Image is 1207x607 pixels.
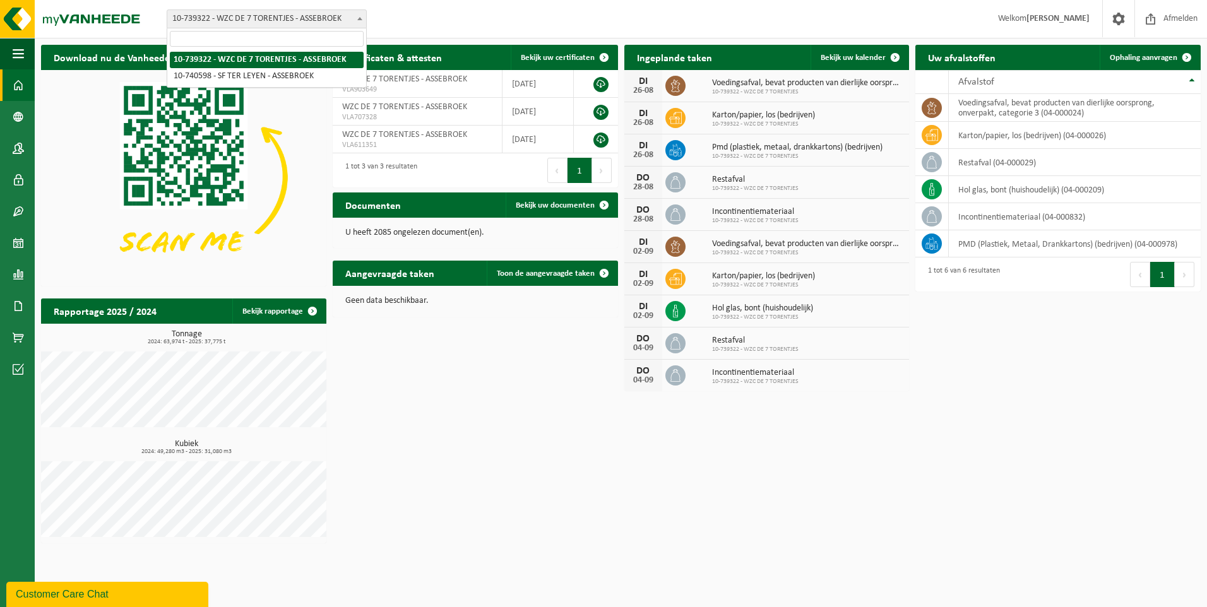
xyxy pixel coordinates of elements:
[631,205,656,215] div: DO
[631,151,656,160] div: 26-08
[167,9,367,28] span: 10-739322 - WZC DE 7 TORENTJES - ASSEBROEK
[811,45,908,70] a: Bekijk uw kalender
[592,158,612,183] button: Next
[949,94,1201,122] td: voedingsafval, bevat producten van dierlijke oorsprong, onverpakt, categorie 3 (04-000024)
[712,239,903,249] span: Voedingsafval, bevat producten van dierlijke oorsprong, onverpakt, categorie 3
[345,297,605,305] p: Geen data beschikbaar.
[497,269,595,278] span: Toon de aangevraagde taken
[712,110,815,121] span: Karton/papier, los (bedrijven)
[631,215,656,224] div: 28-08
[631,86,656,95] div: 26-08
[232,298,325,324] a: Bekijk rapportage
[631,376,656,385] div: 04-09
[712,378,799,386] span: 10-739322 - WZC DE 7 TORENTJES
[915,45,1008,69] h2: Uw afvalstoffen
[958,77,994,87] span: Afvalstof
[333,45,455,69] h2: Certificaten & attesten
[47,440,326,455] h3: Kubiek
[712,281,815,289] span: 10-739322 - WZC DE 7 TORENTJES
[821,54,886,62] span: Bekijk uw kalender
[47,339,326,345] span: 2024: 63,974 t - 2025: 37,775 t
[41,45,210,69] h2: Download nu de Vanheede+ app!
[949,149,1201,176] td: restafval (04-000029)
[41,298,169,323] h2: Rapportage 2025 / 2024
[631,334,656,344] div: DO
[1026,14,1090,23] strong: [PERSON_NAME]
[712,314,813,321] span: 10-739322 - WZC DE 7 TORENTJES
[47,330,326,345] h3: Tonnage
[502,98,574,126] td: [DATE]
[712,78,903,88] span: Voedingsafval, bevat producten van dierlijke oorsprong, onverpakt, categorie 3
[516,201,595,209] span: Bekijk uw documenten
[949,176,1201,203] td: hol glas, bont (huishoudelijk) (04-000209)
[47,449,326,455] span: 2024: 49,280 m3 - 2025: 31,080 m3
[631,302,656,312] div: DI
[568,158,592,183] button: 1
[1130,262,1150,287] button: Previous
[547,158,568,183] button: Previous
[949,122,1201,149] td: karton/papier, los (bedrijven) (04-000026)
[345,228,605,237] p: U heeft 2085 ongelezen document(en).
[631,280,656,288] div: 02-09
[342,74,467,84] span: WZC DE 7 TORENTJES - ASSEBROEK
[712,143,883,153] span: Pmd (plastiek, metaal, drankkartons) (bedrijven)
[339,156,417,184] div: 1 tot 3 van 3 resultaten
[1100,45,1199,70] a: Ophaling aanvragen
[170,68,364,85] li: 10-740598 - SF TER LEYEN - ASSEBROEK
[487,261,617,286] a: Toon de aangevraagde taken
[1110,54,1177,62] span: Ophaling aanvragen
[342,140,492,150] span: VLA611351
[712,207,799,217] span: Incontinentiemateriaal
[521,54,595,62] span: Bekijk uw certificaten
[631,312,656,321] div: 02-09
[502,126,574,153] td: [DATE]
[170,52,364,68] li: 10-739322 - WZC DE 7 TORENTJES - ASSEBROEK
[631,269,656,280] div: DI
[712,249,903,257] span: 10-739322 - WZC DE 7 TORENTJES
[167,10,366,28] span: 10-739322 - WZC DE 7 TORENTJES - ASSEBROEK
[631,76,656,86] div: DI
[631,366,656,376] div: DO
[712,303,813,314] span: Hol glas, bont (huishoudelijk)
[333,192,413,217] h2: Documenten
[1175,262,1194,287] button: Next
[6,579,211,607] iframe: chat widget
[949,203,1201,230] td: incontinentiemateriaal (04-000832)
[631,344,656,353] div: 04-09
[502,70,574,98] td: [DATE]
[712,88,903,96] span: 10-739322 - WZC DE 7 TORENTJES
[631,183,656,192] div: 28-08
[1150,262,1175,287] button: 1
[41,70,326,284] img: Download de VHEPlus App
[333,261,447,285] h2: Aangevraagde taken
[712,185,799,192] span: 10-739322 - WZC DE 7 TORENTJES
[712,175,799,185] span: Restafval
[949,230,1201,257] td: PMD (Plastiek, Metaal, Drankkartons) (bedrijven) (04-000978)
[712,217,799,225] span: 10-739322 - WZC DE 7 TORENTJES
[712,121,815,128] span: 10-739322 - WZC DE 7 TORENTJES
[631,247,656,256] div: 02-09
[506,192,617,218] a: Bekijk uw documenten
[631,109,656,119] div: DI
[342,130,467,139] span: WZC DE 7 TORENTJES - ASSEBROEK
[922,261,1000,288] div: 1 tot 6 van 6 resultaten
[631,141,656,151] div: DI
[712,368,799,378] span: Incontinentiemateriaal
[511,45,617,70] a: Bekijk uw certificaten
[712,153,883,160] span: 10-739322 - WZC DE 7 TORENTJES
[712,346,799,353] span: 10-739322 - WZC DE 7 TORENTJES
[631,119,656,127] div: 26-08
[631,237,656,247] div: DI
[624,45,725,69] h2: Ingeplande taken
[712,336,799,346] span: Restafval
[631,173,656,183] div: DO
[342,112,492,122] span: VLA707328
[342,102,467,112] span: WZC DE 7 TORENTJES - ASSEBROEK
[712,271,815,281] span: Karton/papier, los (bedrijven)
[342,85,492,95] span: VLA903649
